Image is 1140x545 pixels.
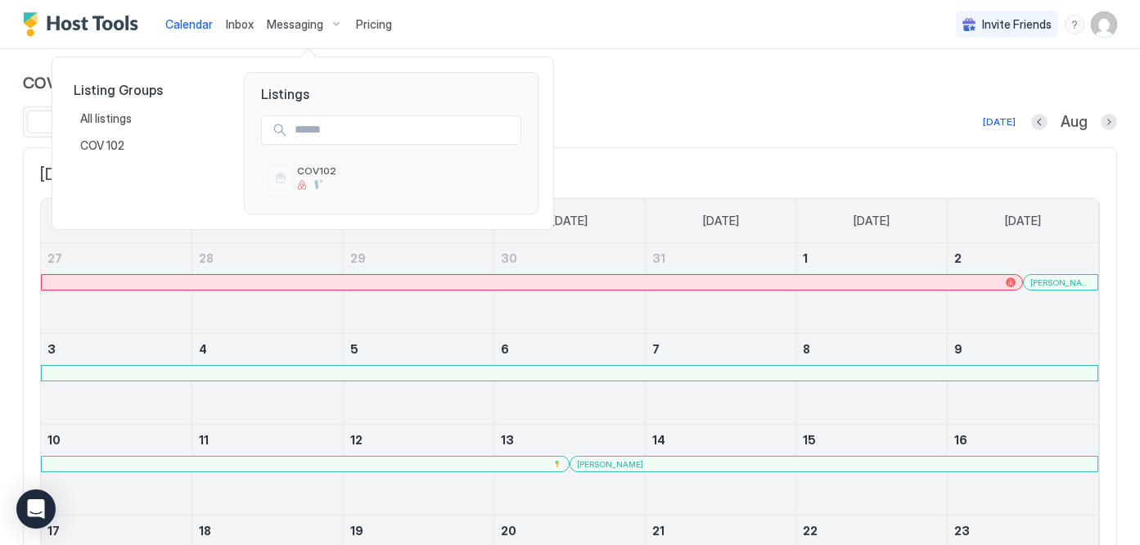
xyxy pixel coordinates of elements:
[16,489,56,529] div: Open Intercom Messenger
[297,164,515,177] span: COV102
[80,138,127,153] span: COV 102
[245,73,538,102] span: Listings
[80,111,134,126] span: All listings
[288,116,520,144] input: Input Field
[74,82,218,98] span: Listing Groups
